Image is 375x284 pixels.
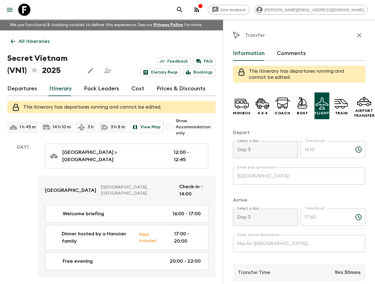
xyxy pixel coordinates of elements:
[300,209,350,226] input: hh:mm
[261,8,367,12] span: [PERSON_NAME][EMAIL_ADDRESS][DOMAIN_NAME]
[7,144,38,151] p: Day 1
[174,149,201,163] p: 12:00 - 12:45
[183,68,216,77] a: Bookings
[131,81,144,96] a: Cost
[335,111,348,116] p: Train
[111,124,125,130] p: 3 h 8 m
[141,68,181,77] a: Dietary Reqs
[85,64,97,77] button: Edit this itinerary
[275,111,290,116] p: Coach
[193,57,216,66] a: FAQ
[4,4,16,16] button: menu
[7,35,53,47] a: All itineraries
[7,19,205,30] p: We use functional & tracking cookies to deliver this experience. See our for more.
[314,111,329,116] p: Flight
[237,206,259,211] label: Select a day
[354,108,375,118] p: Airport Transfer
[49,81,72,96] a: Itinerary
[233,129,365,136] p: Depart
[157,81,206,96] a: Prices & Discounts
[157,57,191,66] a: Feedback
[101,184,174,196] p: [GEOGRAPHIC_DATA], [GEOGRAPHIC_DATA]
[62,149,164,163] p: [GEOGRAPHIC_DATA] > [GEOGRAPHIC_DATA]
[300,141,350,158] input: hh:mm
[53,124,71,130] p: 14 h 10 m
[237,232,280,237] label: Enter arrival destination
[45,187,96,194] p: [GEOGRAPHIC_DATA]
[277,46,306,61] button: Comments
[254,5,368,15] div: [PERSON_NAME][EMAIL_ADDRESS][DOMAIN_NAME]
[233,111,250,116] p: Minibus
[305,206,325,211] label: Time (local)
[19,124,36,130] p: 1 h 45 m
[7,81,37,96] a: Departures
[233,196,365,204] p: Arrive
[257,111,268,116] p: 4 x 4
[217,8,249,12] span: Give feedback
[130,121,164,133] button: View Map
[172,210,201,217] p: 16:00 - 17:00
[249,69,344,80] span: This itinerary has departures running and cannot be edited.
[154,23,183,27] a: Privacy Policy
[208,5,249,15] a: Give feedback
[102,64,114,77] span: Share this itinerary
[233,46,265,61] button: Information
[305,138,325,144] label: Time (local)
[45,144,208,168] a: [GEOGRAPHIC_DATA] > [GEOGRAPHIC_DATA]12:00 - 12:45
[335,269,360,276] p: 1hrs 30mins
[23,105,161,109] span: This itinerary has departures running and cannot be edited.
[297,111,308,116] p: Boat
[179,183,208,198] p: Check-in - 14:00
[237,165,276,170] label: Enter pick up location
[139,231,165,244] p: Meal Included
[45,205,208,223] a: Welcome briefing16:00 - 17:00
[7,52,80,77] h1: Secret Vietnam (VN1) 2025
[19,38,50,45] p: All itineraries
[170,258,201,265] p: 20:00 - 22:00
[88,124,94,130] p: 3 h
[176,118,216,136] span: Show Accommodation only
[63,258,93,265] p: Free evening
[174,230,201,245] p: 17:00 - 20:00
[238,269,270,276] p: Transfer Time
[38,176,216,205] a: [GEOGRAPHIC_DATA][GEOGRAPHIC_DATA], [GEOGRAPHIC_DATA]Check-in - 14:00
[237,138,259,144] label: Select a day
[245,32,265,39] p: Transfer
[84,81,119,96] a: Pack Leaders
[62,230,134,245] p: Dinner hosted by a Hanoian family
[63,210,104,217] p: Welcome briefing
[174,4,186,16] button: search adventures
[45,225,208,250] a: Dinner hosted by a Hanoian familyMeal Included17:00 - 20:00
[45,252,208,270] a: Free evening20:00 - 22:00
